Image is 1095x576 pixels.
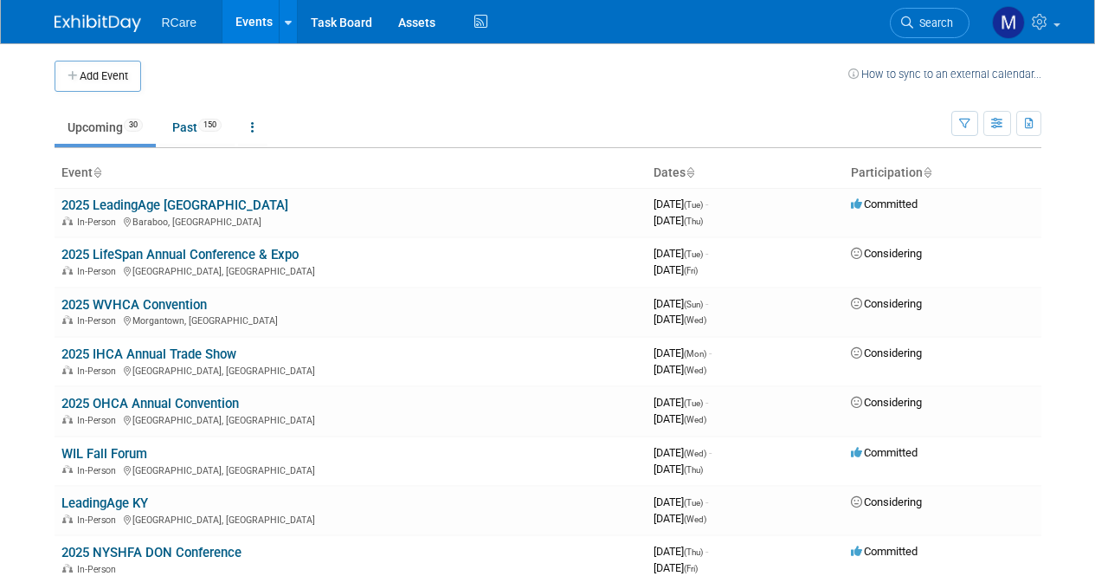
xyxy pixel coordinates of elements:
span: Considering [851,346,922,359]
span: (Tue) [684,249,703,259]
img: In-Person Event [62,315,73,324]
div: [GEOGRAPHIC_DATA], [GEOGRAPHIC_DATA] [61,412,640,426]
span: In-Person [77,465,121,476]
span: - [705,495,708,508]
span: - [709,446,712,459]
a: 2025 IHCA Annual Trade Show [61,346,236,362]
span: (Wed) [684,415,706,424]
span: In-Person [77,315,121,327]
a: Past150 [159,111,235,144]
div: [GEOGRAPHIC_DATA], [GEOGRAPHIC_DATA] [61,263,640,277]
span: (Sun) [684,300,703,309]
img: In-Person Event [62,564,73,573]
span: [DATE] [654,263,698,276]
a: Upcoming30 [55,111,156,144]
img: In-Person Event [62,366,73,374]
span: (Wed) [684,449,706,458]
span: Considering [851,247,922,260]
span: - [705,197,708,210]
span: (Mon) [684,349,706,359]
div: [GEOGRAPHIC_DATA], [GEOGRAPHIC_DATA] [61,512,640,526]
span: Committed [851,446,918,459]
span: - [705,396,708,409]
div: Baraboo, [GEOGRAPHIC_DATA] [61,214,640,228]
span: [DATE] [654,561,698,574]
span: (Tue) [684,200,703,210]
span: [DATE] [654,214,703,227]
span: In-Person [77,217,121,228]
img: Mila Vasquez [992,6,1025,39]
a: Search [890,8,969,38]
a: How to sync to an external calendar... [848,68,1041,81]
span: Committed [851,545,918,558]
span: RCare [162,16,196,29]
span: In-Person [77,266,121,277]
span: 30 [124,119,143,132]
img: In-Person Event [62,217,73,225]
span: Considering [851,495,922,508]
a: 2025 WVHCA Convention [61,297,207,313]
div: [GEOGRAPHIC_DATA], [GEOGRAPHIC_DATA] [61,463,640,476]
span: [DATE] [654,197,708,210]
th: Dates [647,159,844,188]
span: [DATE] [654,512,706,525]
span: Committed [851,197,918,210]
span: - [709,346,712,359]
a: Sort by Participation Type [923,165,931,179]
img: In-Person Event [62,465,73,474]
div: [GEOGRAPHIC_DATA], [GEOGRAPHIC_DATA] [61,363,640,377]
a: 2025 LifeSpan Annual Conference & Expo [61,247,299,262]
th: Event [55,159,647,188]
img: ExhibitDay [55,15,141,32]
span: In-Person [77,515,121,526]
button: Add Event [55,61,141,92]
span: (Wed) [684,315,706,325]
th: Participation [844,159,1041,188]
a: 2025 NYSHFA DON Conference [61,545,242,560]
span: [DATE] [654,412,706,425]
span: Considering [851,297,922,310]
span: [DATE] [654,495,708,508]
span: In-Person [77,564,121,575]
img: In-Person Event [62,415,73,424]
span: Considering [851,396,922,409]
span: - [705,545,708,558]
div: Morgantown, [GEOGRAPHIC_DATA] [61,313,640,327]
span: - [705,247,708,260]
a: LeadingAge KY [61,495,148,511]
span: (Thu) [684,217,703,226]
a: 2025 LeadingAge [GEOGRAPHIC_DATA] [61,197,288,213]
span: In-Person [77,415,121,426]
span: Search [913,16,953,29]
span: - [705,297,708,310]
a: Sort by Start Date [686,165,694,179]
span: (Thu) [684,465,703,475]
img: In-Person Event [62,515,73,523]
span: [DATE] [654,363,706,376]
span: In-Person [77,366,121,377]
span: (Wed) [684,515,706,524]
span: [DATE] [654,313,706,326]
span: [DATE] [654,247,708,260]
span: (Tue) [684,498,703,508]
a: Sort by Event Name [93,165,101,179]
span: (Fri) [684,266,698,275]
span: 150 [198,119,222,132]
img: In-Person Event [62,266,73,275]
span: (Fri) [684,564,698,573]
a: WIL Fall Forum [61,446,147,462]
span: [DATE] [654,346,712,359]
span: [DATE] [654,297,708,310]
span: [DATE] [654,463,703,476]
span: (Tue) [684,398,703,408]
span: [DATE] [654,446,712,459]
span: [DATE] [654,396,708,409]
a: 2025 OHCA Annual Convention [61,396,239,411]
span: [DATE] [654,545,708,558]
span: (Wed) [684,366,706,375]
span: (Thu) [684,547,703,557]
